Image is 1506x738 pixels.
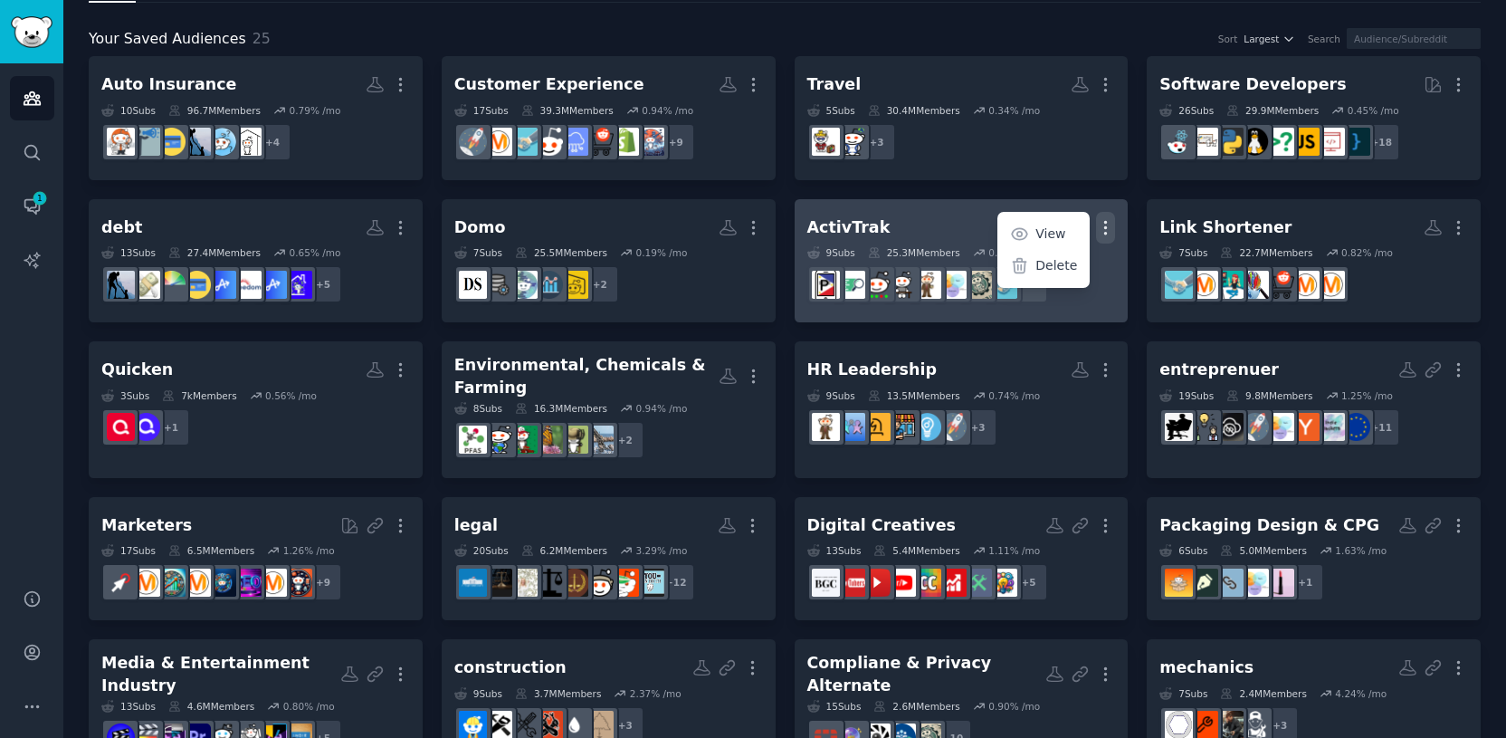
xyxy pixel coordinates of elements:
div: 0.34 % /mo [988,104,1040,117]
img: growmybusiness [1190,413,1218,441]
img: povertyfinance [183,128,211,156]
img: homestead [560,426,588,454]
img: QuickenOfficial [132,413,160,441]
img: SaaS [560,128,588,156]
img: quicken [107,413,135,441]
div: Software Developers [1159,73,1346,96]
div: 15 Sub s [807,700,862,713]
div: 0.94 % /mo [642,104,693,117]
div: 6.2M Members [521,544,607,557]
img: Freelancers [1165,413,1193,441]
div: 5.4M Members [873,544,959,557]
a: Software Developers26Subs29.9MMembers0.45% /mo+18programmingwebdevjavascriptcscareerquestionslinu... [1147,56,1481,180]
img: Payroll [863,413,891,441]
div: 0.56 % /mo [265,389,317,402]
img: ecommerce [586,128,614,156]
img: SEO [234,569,262,597]
img: AchieveDebtRelief [208,271,236,299]
div: 27.4M Members [168,246,261,259]
a: legal20Subs6.2MMembers3.29% /mo+12CPAAccountingLegalAdviceUKAskALawyerbestoflegaladviceClassActio... [442,497,776,621]
img: povertyfinance [107,271,135,299]
input: Audience/Subreddit [1347,28,1481,49]
div: 7 Sub s [1159,246,1207,259]
img: environment [484,426,512,454]
div: 25.3M Members [868,246,960,259]
div: 0.80 % /mo [283,700,335,713]
img: startups [939,413,967,441]
img: ecommerce [1266,271,1294,299]
a: Customer Experience17Subs39.3MMembers0.94% /mo+9AI_AgentsshopifyecommerceSaaSsalestechnologymarke... [442,56,776,180]
img: LawyerAdvice [484,569,512,597]
div: 0.65 % /mo [289,246,340,259]
div: Domo [454,216,506,239]
div: 4.24 % /mo [1335,687,1387,700]
img: PFAS [459,426,487,454]
div: Quicken [101,359,173,381]
img: NoCodeSaaS [1215,413,1244,441]
img: sysadmin [863,271,891,299]
div: 0.79 % /mo [289,104,340,117]
div: 0.19 % /mo [636,246,688,259]
img: NewTubers [837,569,865,597]
div: + 2 [581,265,619,303]
div: legal [454,514,498,537]
div: 3.7M Members [515,687,601,700]
a: Auto Insurance10Subs96.7MMembers0.79% /mo+4RealEstateAskRedditpovertyfinanceCreditCardsAdviceInsu... [89,56,423,180]
a: ActivTrakViewDelete9Subs25.3MMembers0.91% /mo+1technologyComplianceProductManagementhumanresource... [795,199,1129,323]
img: Entrepreneur [913,413,941,441]
div: + 3 [959,408,997,446]
img: sales [535,128,563,156]
div: 0.82 % /mo [1341,246,1393,259]
img: digital_marketing [208,569,236,597]
div: 2.4M Members [1220,687,1306,700]
img: advertising [132,569,160,597]
img: AskReddit [208,128,236,156]
div: 25.5M Members [515,246,607,259]
img: techsupport [888,271,916,299]
div: Packaging Design & CPG [1159,514,1379,537]
a: View [1001,215,1087,253]
div: Customer Experience [454,73,644,96]
a: Quicken3Subs7kMembers0.56% /mo+1QuickenOfficialquicken [89,341,423,478]
div: 8 Sub s [454,402,502,415]
div: 0.91 % /mo [988,246,1040,259]
img: webdev [1317,128,1345,156]
img: ProductManagement [939,271,967,299]
div: + 5 [1010,563,1048,601]
div: 0.94 % /mo [636,402,688,415]
img: Bankruptcy [132,271,160,299]
div: Link Shortener [1159,216,1292,239]
span: 1 [32,192,48,205]
span: Your Saved Audiences [89,28,246,51]
img: Affiliatemarketing [157,569,186,597]
img: analytics [535,271,563,299]
a: debt13Subs27.4MMembers0.65% /mo+5HELOCachievefreedomDebtReliefUSAAchieveDebtReliefCreditCardsCRed... [89,199,423,323]
div: 0.90 % /mo [988,700,1040,713]
img: graphic_design [1190,569,1218,597]
img: indiehackers [1317,413,1345,441]
img: learnpython [1190,128,1218,156]
div: + 2 [606,421,644,459]
img: contentcreation [964,569,992,597]
img: dataisbeautiful [510,271,538,299]
div: 13 Sub s [807,544,862,557]
img: AskALawyer [560,569,588,597]
div: 13 Sub s [101,246,156,259]
div: Auto Insurance [101,73,236,96]
div: + 1 [152,408,190,446]
img: MarketingResearch [1241,271,1269,299]
div: Sort [1218,33,1238,45]
div: 9.8M Members [1226,389,1312,402]
div: 4.6M Members [168,700,254,713]
img: javascript [1292,128,1320,156]
div: HR Leadership [807,359,937,381]
img: lawncare [510,426,538,454]
div: 26 Sub s [1159,104,1214,117]
div: + 3 [858,123,896,161]
div: 19 Sub s [1159,389,1214,402]
img: datascience [459,271,487,299]
div: + 18 [1362,123,1400,161]
div: 16.3M Members [515,402,607,415]
div: 22.7M Members [1220,246,1312,259]
a: Travel5Subs30.4MMembers0.34% /mo+3solotraveltravel [795,56,1129,180]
